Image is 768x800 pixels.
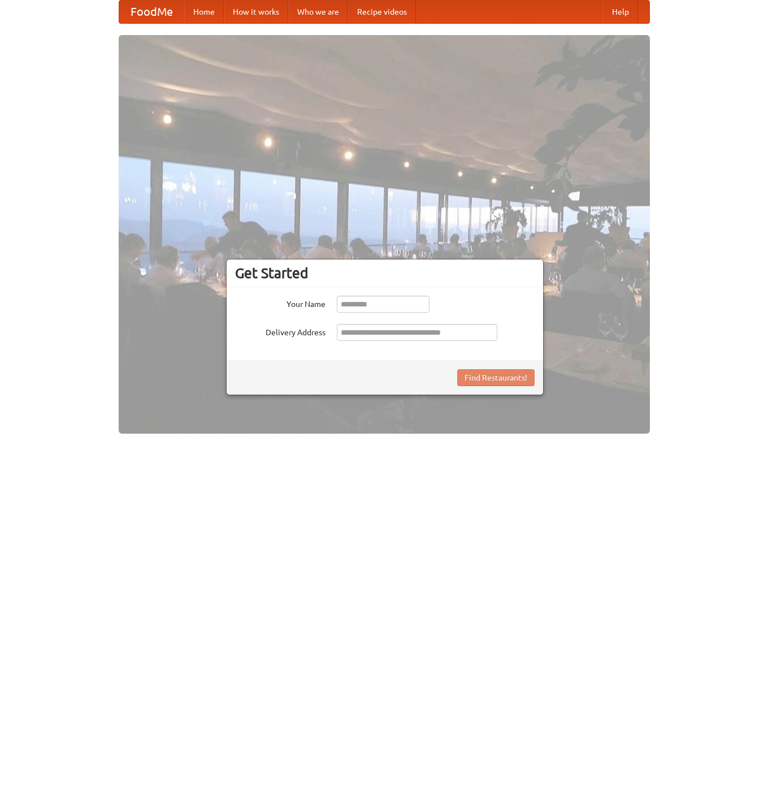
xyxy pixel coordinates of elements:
[603,1,638,23] a: Help
[184,1,224,23] a: Home
[288,1,348,23] a: Who we are
[235,296,326,310] label: Your Name
[224,1,288,23] a: How it works
[348,1,416,23] a: Recipe videos
[235,324,326,338] label: Delivery Address
[119,1,184,23] a: FoodMe
[235,265,535,282] h3: Get Started
[457,369,535,386] button: Find Restaurants!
